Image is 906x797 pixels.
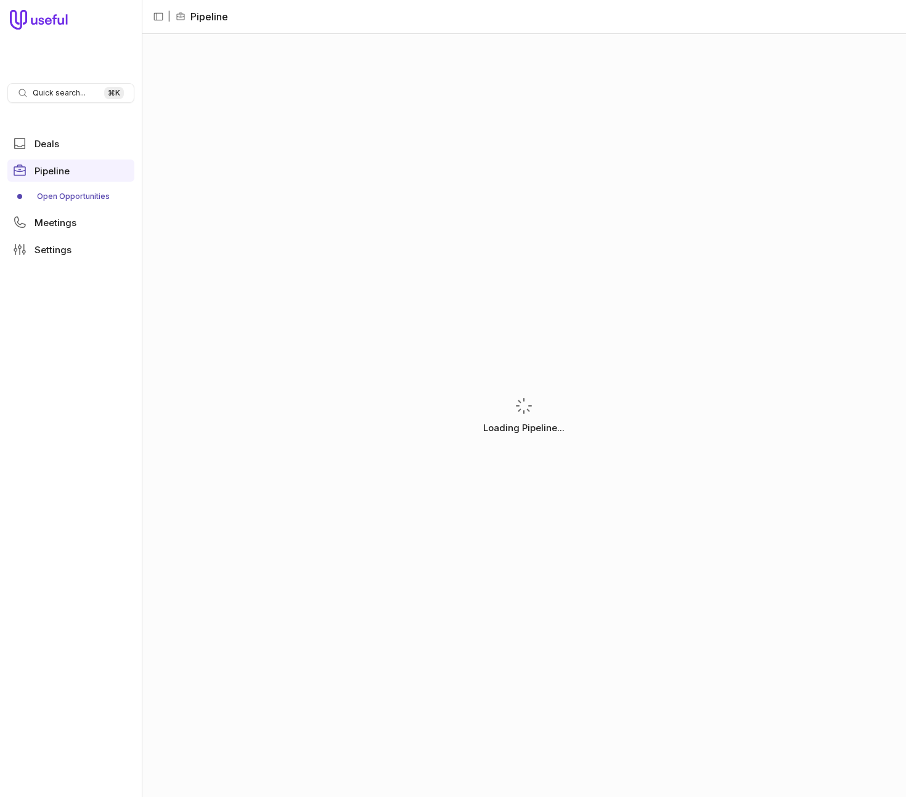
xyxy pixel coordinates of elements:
[33,88,86,98] span: Quick search...
[483,421,565,435] p: Loading Pipeline...
[35,139,59,148] span: Deals
[7,187,134,206] a: Open Opportunities
[35,245,71,254] span: Settings
[7,187,134,206] div: Pipeline submenu
[35,166,70,176] span: Pipeline
[35,218,76,227] span: Meetings
[168,9,171,24] span: |
[176,9,228,24] li: Pipeline
[7,132,134,155] a: Deals
[149,7,168,26] button: Collapse sidebar
[7,238,134,261] a: Settings
[104,87,124,99] kbd: ⌘ K
[7,160,134,182] a: Pipeline
[7,211,134,233] a: Meetings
